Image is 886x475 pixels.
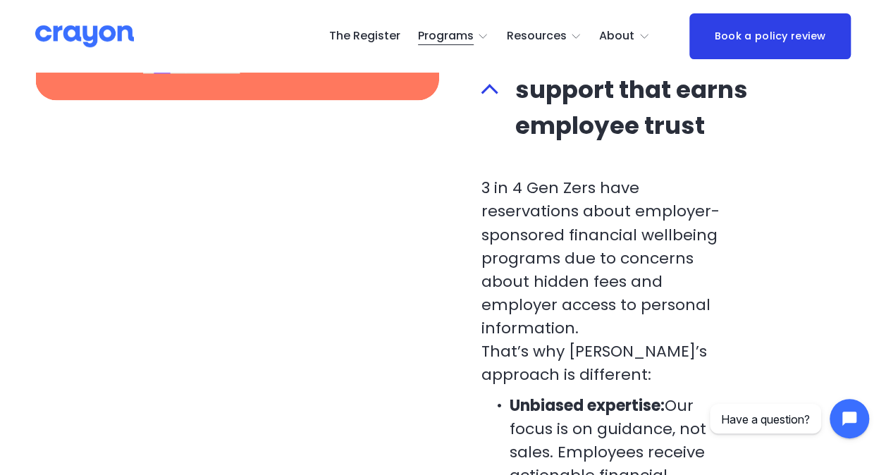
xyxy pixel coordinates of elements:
a: folder dropdown [418,25,489,48]
a: folder dropdown [506,25,582,48]
span: Programs [418,26,474,47]
span: About [599,26,634,47]
img: Crayon [35,24,134,49]
span: Resources [506,26,566,47]
span: Confidential financial support that earns employee trust [498,36,851,144]
a: Book a policy review [689,13,850,60]
button: Confidential financial support that earns employee trust [481,15,851,165]
a: folder dropdown [599,25,650,48]
p: 3 in 4 Gen Zers have reservations about employer-sponsored financial wellbeing programs due to co... [481,176,740,385]
a: The Register [329,25,400,48]
strong: Unbiased expertise: [510,395,665,417]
